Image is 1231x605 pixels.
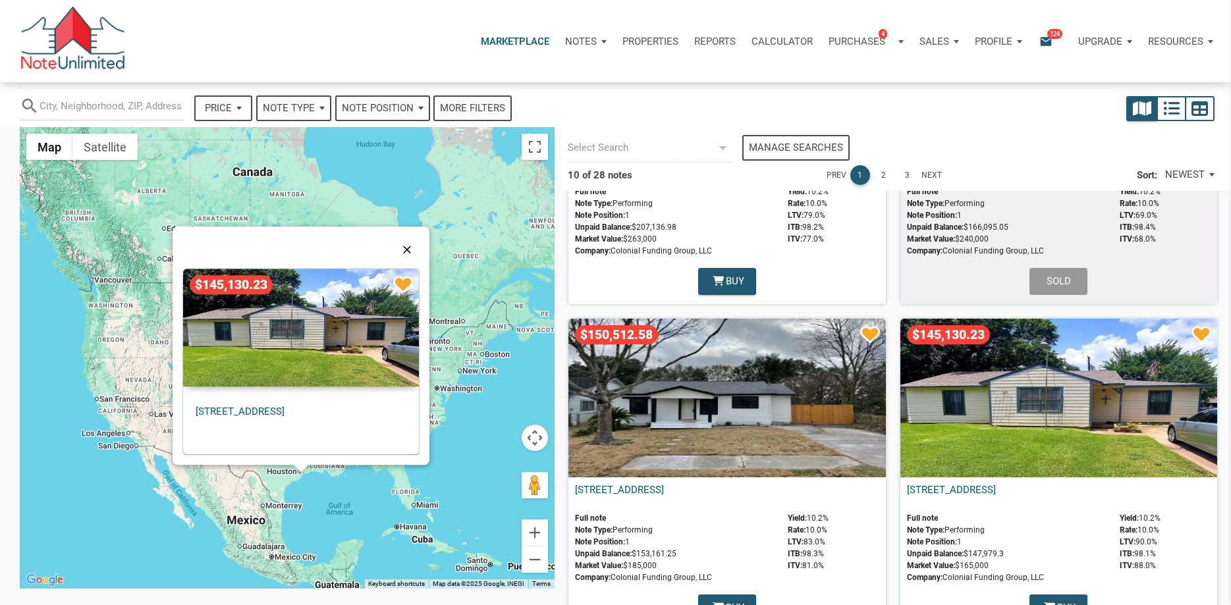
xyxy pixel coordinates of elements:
b: Market Value: [907,234,955,244]
b: Unpaid Balance: [575,549,632,558]
b: Rate: [788,525,806,535]
span: $263,000 [575,234,781,246]
b: Yield: [788,513,807,523]
p: 10 of 28 notes [568,167,632,183]
a: [STREET_ADDRESS] [907,484,996,496]
span: $145,130.23 [907,325,990,344]
span: Colonial Funding Group, LLC [575,246,781,258]
span: 98.1% [1120,549,1161,561]
span: 4 [879,28,887,39]
p: Sales [919,36,949,47]
b: Full note [907,187,938,196]
p: Reports [694,36,736,47]
span: 1 [575,211,781,223]
b: LTV: [1120,537,1135,546]
input: City, Neighborhood, ZIP, Address [40,91,184,120]
button: Upgrade [1070,22,1140,61]
span: 10.2% [788,187,829,199]
b: ITB: [1120,223,1134,232]
span: 1 [907,211,1113,223]
i: email [1038,34,1054,49]
i: search [20,91,40,120]
span: $207,136.98 [575,223,781,234]
b: ITV: [788,234,802,244]
a: Next [921,165,942,185]
b: Note Type: [575,199,613,208]
span: 77.0% [788,234,829,246]
b: Unpaid Balance: [907,223,964,232]
b: Note Position: [575,211,625,220]
span: 10.2% [1120,513,1161,525]
b: Rate: [788,199,806,208]
button: Resources [1140,22,1221,61]
span: $240,000 [907,234,1113,246]
p: Upgrade [1078,36,1122,47]
a: 3 [898,165,917,185]
input: Select Search [568,133,713,163]
span: Colonial Funding Group, LLC [907,573,1113,585]
b: LTV: [1120,211,1135,220]
b: Yield: [788,187,807,196]
span: 98.4% [1120,223,1161,234]
span: Performing [575,199,781,211]
a: [STREET_ADDRESS] [575,484,664,496]
span: Price [205,101,232,116]
span: Note Type [263,101,315,116]
p: Marketplace [481,36,549,47]
b: Note Type: [907,525,944,535]
b: Company: [907,573,943,582]
a: Properties [615,22,686,61]
b: Company: [575,573,611,582]
span: $165,000 [907,561,1113,573]
span: $185,000 [575,561,781,573]
button: Notes [557,22,615,61]
span: 98.3% [788,549,829,561]
button: Zoom in [522,519,548,546]
b: ITV: [1120,561,1134,570]
button: More filters [433,95,512,121]
button: NEWEST [1159,162,1221,188]
span: Colonial Funding Group, LLC [907,246,1113,258]
span: Performing [575,525,781,537]
button: Manage searches [742,135,850,161]
button: Reports [686,22,744,61]
b: Market Value: [907,561,955,570]
button: Keyboard shortcuts [368,579,425,589]
span: 90.0% [1120,537,1161,549]
a: Terms (opens in new tab) [532,580,551,587]
span: NEWEST [1165,167,1205,182]
span: $145,130.23 [190,275,273,294]
b: ITV: [1120,234,1134,244]
img: Google [23,571,67,589]
b: Unpaid Balance: [907,549,964,558]
span: Buy [726,274,744,289]
p: Resources [1148,36,1203,47]
span: 124 [1047,28,1062,39]
span: Performing [907,525,1113,537]
button: Toggle fullscreen view [522,134,548,160]
span: Note Position [342,101,414,116]
b: Rate: [1120,199,1137,208]
b: ITB: [788,549,802,558]
div: Manage searches [749,140,843,155]
span: Performing [907,199,1113,211]
span: 68.0% [1120,234,1161,246]
p: Notes [565,36,597,47]
b: Note Type: [575,525,613,535]
b: Yield: [1120,187,1139,196]
b: ITB: [788,223,802,232]
a: Sales [912,22,967,61]
p: Sort: [1135,166,1159,184]
button: Zoom out [522,546,548,573]
span: 98.2% [788,223,829,234]
span: 79.0% [788,211,829,223]
b: Yield: [1120,513,1139,523]
b: ITV: [788,561,802,570]
button: Profile [967,22,1030,61]
span: 10.0% [788,525,829,537]
a: Purchases4 [821,22,912,61]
